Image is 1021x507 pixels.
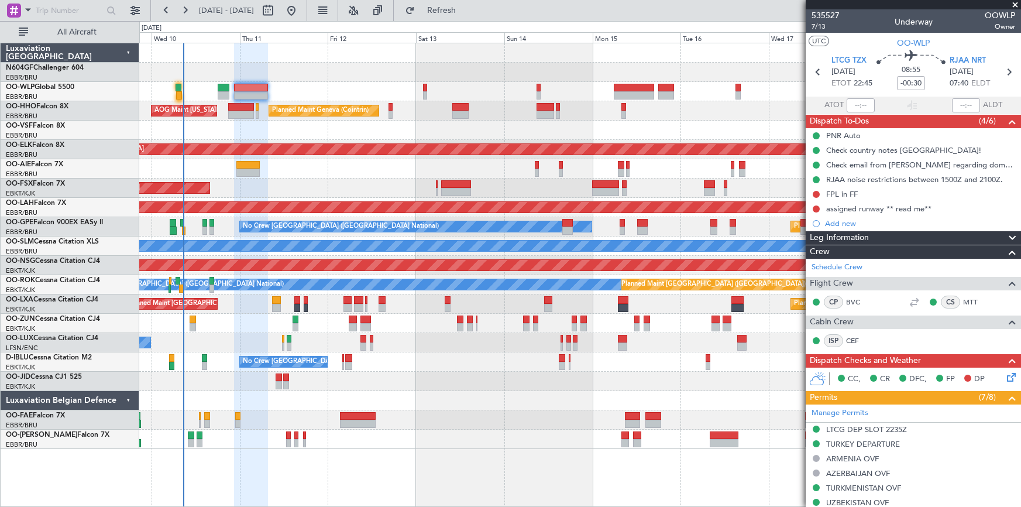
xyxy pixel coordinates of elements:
[6,277,35,284] span: OO-ROK
[6,142,32,149] span: OO-ELK
[6,228,37,237] a: EBBR/BRU
[846,335,872,346] a: CEF
[854,78,872,90] span: 22:45
[826,454,879,464] div: ARMENIA OVF
[6,374,30,381] span: OO-JID
[400,1,470,20] button: Refresh
[6,208,37,217] a: EBBR/BRU
[272,102,369,119] div: Planned Maint Geneva (Cointrin)
[897,37,930,49] span: OO-WLP
[328,32,416,43] div: Fri 12
[6,266,35,275] a: EBKT/KJK
[979,391,996,403] span: (7/8)
[810,277,853,290] span: Flight Crew
[593,32,681,43] div: Mon 15
[826,204,931,214] div: assigned runway ** read me**
[142,23,161,33] div: [DATE]
[848,374,861,385] span: CC,
[6,103,36,110] span: OO-HHO
[831,55,867,67] span: LTCG TZX
[812,407,868,419] a: Manage Permits
[809,36,829,46] button: UTC
[985,9,1015,22] span: OOWLP
[812,9,840,22] span: 535527
[826,483,901,493] div: TURKMENISTAN OVF
[825,218,1015,228] div: Add new
[240,32,328,43] div: Thu 11
[6,305,35,314] a: EBKT/KJK
[6,354,29,361] span: D-IBLU
[6,286,35,294] a: EBKT/KJK
[6,64,33,71] span: N604GF
[950,78,968,90] span: 07:40
[6,335,98,342] a: OO-LUXCessna Citation CJ4
[6,335,33,342] span: OO-LUX
[6,316,35,323] span: OO-ZUN
[6,73,37,82] a: EBBR/BRU
[6,161,31,168] span: OO-AIE
[812,22,840,32] span: 7/13
[826,424,907,434] div: LTCG DEP SLOT 2235Z
[416,32,504,43] div: Sat 13
[810,316,854,329] span: Cabin Crew
[880,374,890,385] span: CR
[794,218,1006,235] div: Planned Maint [GEOGRAPHIC_DATA] ([GEOGRAPHIC_DATA] National)
[6,122,33,129] span: OO-VSF
[6,258,35,265] span: OO-NSG
[946,374,955,385] span: FP
[6,431,109,439] a: OO-[PERSON_NAME]Falcon 7X
[152,32,240,43] div: Wed 10
[950,66,974,78] span: [DATE]
[6,189,35,198] a: EBKT/KJK
[963,297,989,307] a: MTT
[950,55,986,67] span: RJAA NRT
[826,131,861,141] div: PNR Auto
[985,22,1015,32] span: Owner
[826,160,1015,170] div: Check email from [PERSON_NAME] regarding domestic flights
[6,316,100,323] a: OO-ZUNCessna Citation CJ4
[13,23,127,42] button: All Aircraft
[6,219,33,226] span: OO-GPE
[6,150,37,159] a: EBBR/BRU
[199,5,254,16] span: [DATE] - [DATE]
[831,78,851,90] span: ETOT
[824,296,843,309] div: CP
[6,180,33,187] span: OO-FSX
[6,219,103,226] a: OO-GPEFalcon 900EX EASy II
[826,145,981,155] div: Check country notes [GEOGRAPHIC_DATA]!
[794,295,978,313] div: Planned Maint [GEOGRAPHIC_DATA] ([GEOGRAPHIC_DATA])
[974,374,985,385] span: DP
[680,32,769,43] div: Tue 16
[826,174,1003,184] div: RJAA noise restrictions between 1500Z and 2100Z.
[6,324,35,333] a: EBKT/KJK
[6,112,37,121] a: EBBR/BRU
[243,353,439,371] div: No Crew [GEOGRAPHIC_DATA] ([GEOGRAPHIC_DATA] National)
[983,100,1002,111] span: ALDT
[154,102,296,119] div: AOG Maint [US_STATE] ([GEOGRAPHIC_DATA])
[6,84,74,91] a: OO-WLPGlobal 5500
[6,170,37,179] a: EBBR/BRU
[909,374,927,385] span: DFC,
[30,28,123,36] span: All Aircraft
[6,64,84,71] a: N604GFChallenger 604
[6,258,100,265] a: OO-NSGCessna Citation CJ4
[6,200,34,207] span: OO-LAH
[6,103,68,110] a: OO-HHOFalcon 8X
[6,93,37,101] a: EBBR/BRU
[6,238,34,245] span: OO-SLM
[6,200,66,207] a: OO-LAHFalcon 7X
[6,354,92,361] a: D-IBLUCessna Citation M2
[971,78,990,90] span: ELDT
[6,412,65,419] a: OO-FAEFalcon 7X
[902,64,920,76] span: 08:55
[826,439,900,449] div: TURKEY DEPARTURE
[846,297,872,307] a: BVC
[824,100,844,111] span: ATOT
[243,218,439,235] div: No Crew [GEOGRAPHIC_DATA] ([GEOGRAPHIC_DATA] National)
[6,247,37,256] a: EBBR/BRU
[6,440,37,449] a: EBBR/BRU
[6,161,63,168] a: OO-AIEFalcon 7X
[6,277,100,284] a: OO-ROKCessna Citation CJ4
[6,431,77,439] span: OO-[PERSON_NAME]
[826,189,858,199] div: FPL in FF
